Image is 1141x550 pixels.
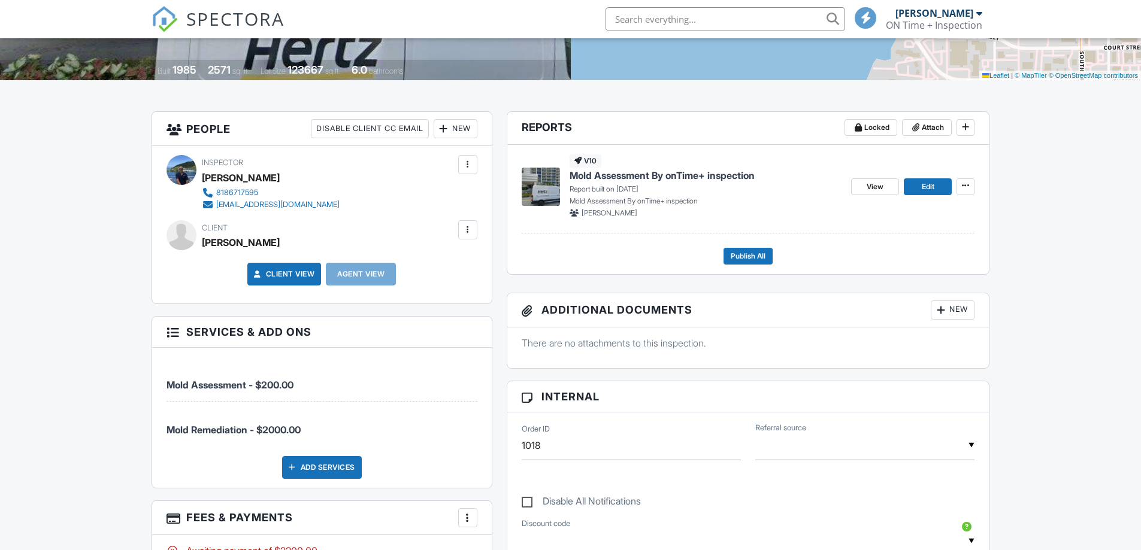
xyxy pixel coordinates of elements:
a: [EMAIL_ADDRESS][DOMAIN_NAME] [202,199,340,211]
span: bathrooms [369,66,403,75]
span: Mold Assessment - $200.00 [167,379,293,391]
label: Discount code [522,518,570,529]
div: Add Services [282,456,362,479]
a: © MapTiler [1015,72,1047,79]
label: Disable All Notifications [522,496,641,511]
a: Client View [252,268,315,280]
h3: Additional Documents [507,293,989,327]
div: [PERSON_NAME] [202,169,280,187]
label: Referral source [755,423,806,433]
h3: People [152,112,492,146]
label: Order ID [522,424,550,434]
div: 123667 [287,63,323,76]
a: © OpenStreetMap contributors [1049,72,1138,79]
div: [EMAIL_ADDRESS][DOMAIN_NAME] [216,200,340,209]
a: 8186717595 [202,187,340,199]
div: [PERSON_NAME] [202,233,280,251]
span: Inspector [202,158,243,167]
span: Mold Remediation - $2000.00 [167,424,301,436]
h3: Internal [507,381,989,412]
div: 2571 [208,63,231,76]
img: The Best Home Inspection Software - Spectora [152,6,178,32]
span: SPECTORA [186,6,285,31]
span: | [1011,72,1013,79]
div: 8186717595 [216,188,258,197]
h3: Services & Add ons [152,317,492,348]
div: [PERSON_NAME] [895,7,973,19]
div: New [434,119,477,138]
div: Disable Client CC Email [311,119,429,138]
a: Leaflet [982,72,1009,79]
a: SPECTORA [152,16,285,41]
span: sq.ft. [325,66,340,75]
h3: Fees & Payments [152,501,492,535]
li: Service: Mold Assessment [167,357,477,402]
input: Search everything... [606,7,845,31]
div: 6.0 [352,63,367,76]
span: sq. ft. [232,66,249,75]
div: New [931,300,974,320]
div: 1985 [172,63,196,76]
p: There are no attachments to this inspection. [522,336,975,350]
div: ON Time + Inspection [886,19,982,31]
span: Lot Size [261,66,286,75]
span: Built [158,66,171,75]
span: Client [202,223,228,232]
li: Service: Mold Remediation [167,402,477,446]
